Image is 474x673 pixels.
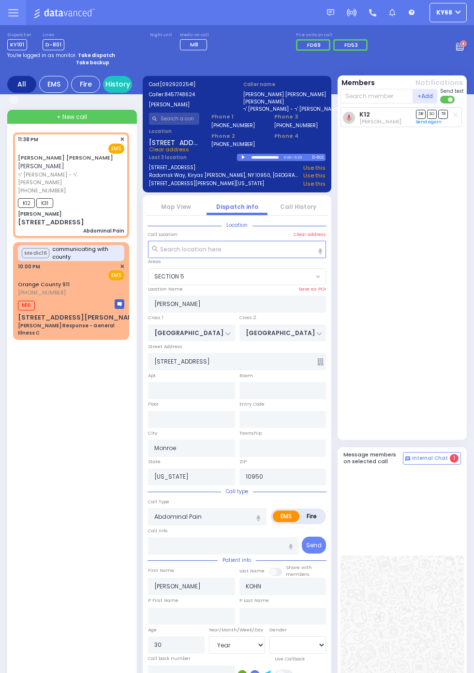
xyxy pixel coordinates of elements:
[18,198,35,208] span: K12
[148,269,313,285] span: SECTION 5
[292,152,294,163] div: /
[148,627,157,633] label: Age
[149,146,189,153] span: Clear address
[115,299,124,309] img: message-box.svg
[286,564,312,571] small: Share with
[76,59,109,66] strong: Take backup
[243,91,326,98] label: [PERSON_NAME] [PERSON_NAME]
[436,8,452,17] span: ky68
[18,162,64,170] span: [PERSON_NAME]
[149,81,231,88] label: Cad:
[403,452,461,465] button: Internal Chat 1
[148,527,167,534] label: Call Info
[120,263,124,271] span: ✕
[148,241,326,258] input: Search location here
[43,32,64,38] label: Lines
[274,113,325,121] span: Phone 3
[161,203,191,211] a: Map View
[36,198,53,208] span: K31
[149,113,200,125] input: Search a contact
[416,110,426,119] span: DR
[108,144,124,154] span: EMS
[148,231,178,238] label: Call Location
[416,119,442,125] a: Send again
[303,164,326,172] a: Use this
[440,95,456,104] label: Turn off text
[148,343,182,350] label: Street Address
[415,78,463,88] button: Notifications
[239,372,253,379] label: Room
[149,91,231,98] label: Caller:
[149,138,200,146] span: [STREET_ADDRESS]
[7,39,27,50] span: KY101
[359,118,401,125] span: Bernard Babad
[269,627,287,633] label: Gender
[149,128,200,135] label: Location
[405,456,410,461] img: comment-alt.png
[440,88,464,95] span: Send text
[149,164,195,172] a: [STREET_ADDRESS]
[18,136,38,143] span: 11:38 PM
[180,32,210,38] label: Medic on call
[18,187,66,194] span: [PHONE_NUMBER]
[148,458,161,465] label: State
[149,101,231,108] label: [PERSON_NAME]
[18,313,140,322] div: [STREET_ADDRESS][PERSON_NAME]
[412,455,448,462] span: Internal Chat
[450,454,459,463] span: 1
[307,41,321,49] span: FD69
[239,430,262,437] label: Township
[211,141,255,148] label: [PHONE_NUMBER]
[148,314,163,321] label: Cross 1
[274,132,325,140] span: Phone 4
[239,597,269,604] label: P Last Name
[341,78,375,88] button: Members
[211,113,262,121] span: Phone 1
[317,358,324,366] span: Other building occupants
[150,32,172,38] label: Night unit
[71,76,100,93] div: Fire
[294,231,326,238] label: Clear address
[18,280,70,288] a: Orange County 911
[22,248,49,258] button: Medic16
[302,537,326,554] button: Send
[344,41,358,49] span: FD53
[280,203,316,211] a: Call History
[148,498,169,505] label: Call Type
[413,89,437,103] button: +Add
[190,41,198,48] span: M8
[148,597,178,604] label: P First Name
[298,286,326,293] label: Save as POI
[148,268,326,286] span: SECTION 5
[18,289,66,296] span: [PHONE_NUMBER]
[108,270,124,280] span: EMS
[148,372,156,379] label: Apt
[243,81,326,88] label: Caller name
[7,76,36,93] div: All
[18,263,40,270] span: 10:00 PM
[39,76,68,93] div: EMS
[160,81,195,88] span: [0929202541]
[18,301,35,310] span: M16
[148,401,159,408] label: Floor
[273,511,299,522] label: EMS
[43,39,64,50] span: D-801
[438,110,448,119] span: TR
[221,488,253,495] span: Call type
[7,52,76,59] span: You're logged in as monitor.
[148,655,191,662] label: Call back number
[299,511,325,522] label: Fire
[239,458,247,465] label: ZIP
[275,656,305,662] label: Use Callback
[296,32,370,38] label: Fire units on call
[18,218,84,227] div: [STREET_ADDRESS]
[148,430,157,437] label: City
[222,221,252,229] span: Location
[239,568,265,574] label: Last Name
[239,314,256,321] label: Cross 2
[327,9,334,16] img: message.svg
[216,203,258,211] a: Dispatch info
[239,401,265,408] label: Entry Code
[209,627,266,633] div: Year/Month/Week/Day
[52,245,120,261] span: communicating with county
